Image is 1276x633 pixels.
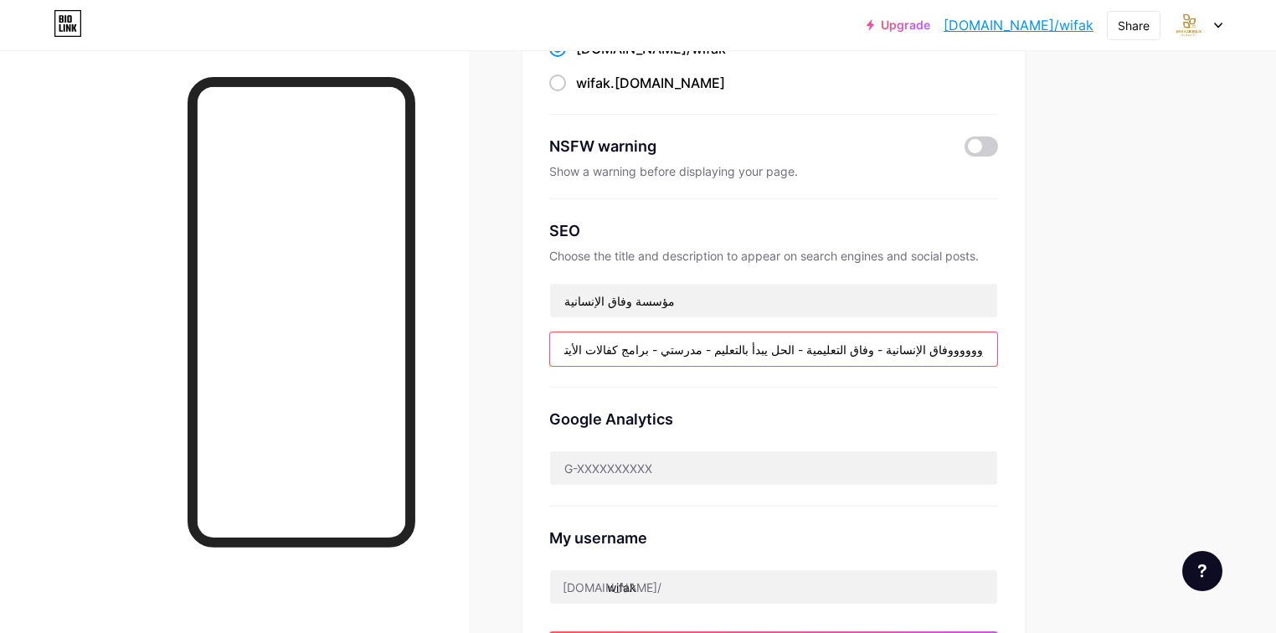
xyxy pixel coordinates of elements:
a: Upgrade [867,18,930,32]
input: G-XXXXXXXXXX [550,451,997,485]
input: username [550,570,997,604]
input: Description (max 160 chars) [550,332,997,366]
img: wifak [1173,9,1205,41]
div: .[DOMAIN_NAME] [576,73,725,93]
div: SEO [549,219,998,242]
span: wifak [576,75,610,91]
div: NSFW warning [549,135,940,157]
div: My username [549,527,998,549]
div: Choose the title and description to appear on search engines and social posts. [549,249,998,263]
div: Google Analytics [549,408,998,430]
div: Share [1118,17,1150,34]
div: [DOMAIN_NAME]/ [563,579,661,596]
a: [DOMAIN_NAME]/wifak [944,15,1093,35]
input: Title [550,284,997,317]
div: Show a warning before displaying your page. [549,164,998,178]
